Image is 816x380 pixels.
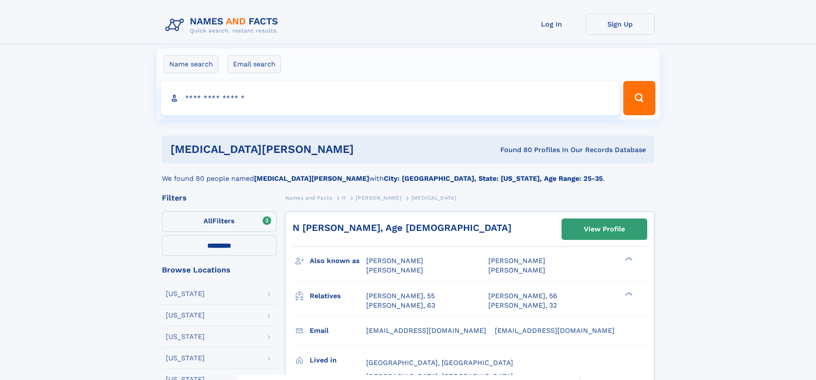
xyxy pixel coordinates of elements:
[166,312,205,319] div: [US_STATE]
[623,81,655,115] button: Search Button
[166,333,205,340] div: [US_STATE]
[162,266,277,274] div: Browse Locations
[562,219,647,239] a: View Profile
[310,289,366,303] h3: Relatives
[488,291,557,301] a: [PERSON_NAME], 56
[495,326,615,335] span: [EMAIL_ADDRESS][DOMAIN_NAME]
[366,301,435,310] a: [PERSON_NAME], 63
[488,266,545,274] span: [PERSON_NAME]
[366,266,423,274] span: [PERSON_NAME]
[170,144,427,155] h1: [MEDICAL_DATA][PERSON_NAME]
[310,323,366,338] h3: Email
[166,290,205,297] div: [US_STATE]
[342,192,346,203] a: H
[384,174,603,183] b: City: [GEOGRAPHIC_DATA], State: [US_STATE], Age Range: 25-35
[164,55,218,73] label: Name search
[356,195,401,201] span: [PERSON_NAME]
[366,326,486,335] span: [EMAIL_ADDRESS][DOMAIN_NAME]
[366,291,435,301] a: [PERSON_NAME], 55
[161,81,620,115] input: search input
[162,194,277,202] div: Filters
[623,256,633,262] div: ❯
[285,192,332,203] a: Names and Facts
[488,301,557,310] a: [PERSON_NAME], 32
[254,174,369,183] b: [MEDICAL_DATA][PERSON_NAME]
[162,163,655,184] div: We found 80 people named with .
[488,257,545,265] span: [PERSON_NAME]
[162,211,277,232] label: Filters
[310,353,366,368] h3: Lived in
[584,219,625,239] div: View Profile
[366,359,513,367] span: [GEOGRAPHIC_DATA], [GEOGRAPHIC_DATA]
[342,195,346,201] span: H
[427,145,646,155] div: Found 80 Profiles In Our Records Database
[162,14,285,37] img: Logo Names and Facts
[356,192,401,203] a: [PERSON_NAME]
[366,257,423,265] span: [PERSON_NAME]
[293,222,511,233] a: N [PERSON_NAME], Age [DEMOGRAPHIC_DATA]
[411,195,456,201] span: [MEDICAL_DATA]
[586,14,655,35] a: Sign Up
[166,355,205,362] div: [US_STATE]
[623,291,633,296] div: ❯
[203,217,212,225] span: All
[310,254,366,268] h3: Also known as
[517,14,586,35] a: Log In
[227,55,281,73] label: Email search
